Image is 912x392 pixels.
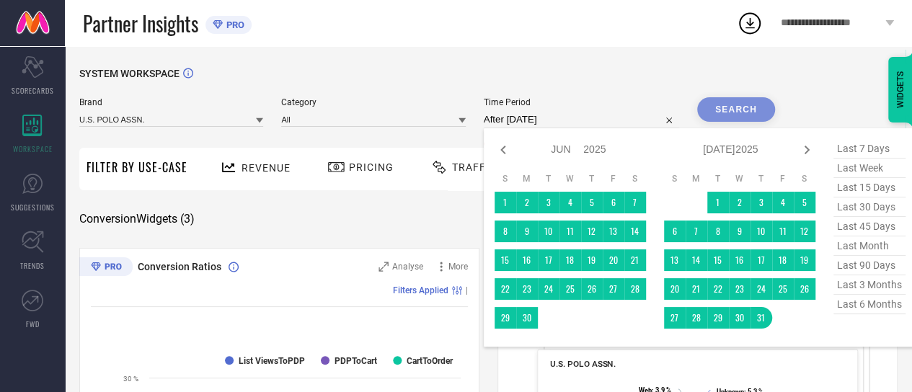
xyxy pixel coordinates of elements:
td: Mon Jun 23 2025 [516,278,538,300]
span: Analyse [392,262,423,272]
td: Mon Jul 21 2025 [686,278,707,300]
td: Mon Jul 07 2025 [686,220,707,242]
th: Friday [603,173,624,184]
td: Thu Jun 26 2025 [581,278,603,300]
th: Wednesday [729,173,751,184]
td: Fri Jul 11 2025 [772,220,794,242]
td: Sat Jun 07 2025 [624,192,646,213]
span: Conversion Ratios [138,261,221,272]
span: last 7 days [833,139,906,159]
td: Sun Jul 27 2025 [664,307,686,329]
td: Mon Jul 14 2025 [686,249,707,271]
td: Tue Jul 22 2025 [707,278,729,300]
td: Thu Jul 03 2025 [751,192,772,213]
td: Thu Jun 12 2025 [581,220,603,242]
td: Thu Jun 19 2025 [581,249,603,271]
span: Filter By Use-Case [87,159,187,176]
td: Sat Jun 14 2025 [624,220,646,242]
th: Thursday [581,173,603,184]
td: Mon Jun 02 2025 [516,192,538,213]
td: Tue Jun 24 2025 [538,278,559,300]
td: Sun Jun 08 2025 [495,220,516,242]
td: Tue Jun 10 2025 [538,220,559,242]
span: last 45 days [833,217,906,236]
td: Mon Jun 30 2025 [516,307,538,329]
td: Sat Jul 26 2025 [794,278,815,300]
td: Mon Jul 28 2025 [686,307,707,329]
td: Wed Jun 18 2025 [559,249,581,271]
span: last 15 days [833,178,906,197]
span: PRO [223,19,244,30]
span: Category [281,97,465,107]
span: last week [833,159,906,178]
td: Sun Jun 01 2025 [495,192,516,213]
td: Sun Jun 22 2025 [495,278,516,300]
div: Premium [79,257,133,279]
td: Thu Jul 10 2025 [751,220,772,242]
td: Sat Jun 28 2025 [624,278,646,300]
td: Sun Jul 06 2025 [664,220,686,242]
span: TRENDS [20,260,45,271]
td: Sun Jun 15 2025 [495,249,516,271]
span: Time Period [484,97,679,107]
span: last month [833,236,906,256]
td: Wed Jul 30 2025 [729,307,751,329]
text: List ViewsToPDP [239,356,305,366]
td: Wed Jul 09 2025 [729,220,751,242]
text: 30 % [123,375,138,383]
td: Fri Jun 27 2025 [603,278,624,300]
th: Wednesday [559,173,581,184]
td: Thu Jun 05 2025 [581,192,603,213]
text: CartToOrder [407,356,453,366]
td: Fri Jun 20 2025 [603,249,624,271]
td: Mon Jun 09 2025 [516,220,538,242]
th: Friday [772,173,794,184]
div: Next month [798,141,815,159]
span: Traffic [452,161,497,173]
span: WORKSPACE [13,143,53,154]
td: Wed Jul 02 2025 [729,192,751,213]
th: Tuesday [538,173,559,184]
span: last 30 days [833,197,906,217]
td: Wed Jun 04 2025 [559,192,581,213]
svg: Zoom [378,262,389,272]
span: Brand [79,97,263,107]
span: Filters Applied [393,285,448,295]
td: Thu Jul 24 2025 [751,278,772,300]
span: U.S. POLO ASSN. [550,359,616,369]
span: SCORECARDS [12,85,54,96]
td: Fri Jul 25 2025 [772,278,794,300]
th: Saturday [794,173,815,184]
td: Tue Jul 15 2025 [707,249,729,271]
span: SUGGESTIONS [11,202,55,213]
td: Thu Jul 31 2025 [751,307,772,329]
input: Select time period [484,111,679,128]
th: Sunday [664,173,686,184]
td: Wed Jun 25 2025 [559,278,581,300]
td: Thu Jul 17 2025 [751,249,772,271]
td: Fri Jun 06 2025 [603,192,624,213]
td: Sat Jul 19 2025 [794,249,815,271]
td: Sat Jul 12 2025 [794,220,815,242]
div: Previous month [495,141,512,159]
td: Sun Jun 29 2025 [495,307,516,329]
td: Sun Jul 20 2025 [664,278,686,300]
th: Monday [686,173,707,184]
td: Fri Jul 04 2025 [772,192,794,213]
span: FWD [26,318,40,329]
th: Tuesday [707,173,729,184]
span: Pricing [349,161,394,173]
td: Sun Jul 13 2025 [664,249,686,271]
td: Fri Jun 13 2025 [603,220,624,242]
th: Saturday [624,173,646,184]
span: | [466,285,468,295]
span: Partner Insights [83,9,198,38]
div: Open download list [737,10,763,36]
td: Wed Jun 11 2025 [559,220,581,242]
span: More [448,262,468,272]
td: Wed Jul 16 2025 [729,249,751,271]
th: Sunday [495,173,516,184]
td: Tue Jun 03 2025 [538,192,559,213]
span: SYSTEM WORKSPACE [79,68,180,79]
span: last 3 months [833,275,906,295]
